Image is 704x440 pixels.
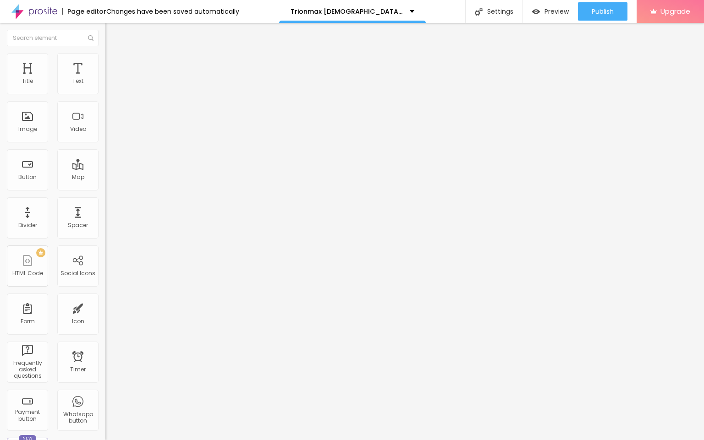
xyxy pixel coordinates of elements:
[18,222,37,228] div: Divider
[60,270,95,277] div: Social Icons
[72,78,83,84] div: Text
[22,78,33,84] div: Title
[72,318,84,325] div: Icon
[291,8,403,15] p: Trionmax [DEMOGRAPHIC_DATA][MEDICAL_DATA] Gummies We Tested It For 90 Days "How To Buy"?
[660,7,690,15] span: Upgrade
[7,30,99,46] input: Search element
[544,8,569,15] span: Preview
[18,126,37,132] div: Image
[523,2,578,21] button: Preview
[62,8,106,15] div: Page editor
[72,174,84,180] div: Map
[106,8,239,15] div: Changes have been saved automatically
[105,23,704,440] iframe: Editor
[70,126,86,132] div: Video
[12,270,43,277] div: HTML Code
[532,8,540,16] img: view-1.svg
[70,366,86,373] div: Timer
[60,411,96,424] div: Whatsapp button
[9,409,45,422] div: Payment button
[592,8,614,15] span: Publish
[21,318,35,325] div: Form
[18,174,37,180] div: Button
[9,360,45,380] div: Frequently asked questions
[475,8,483,16] img: Icone
[88,35,93,41] img: Icone
[578,2,627,21] button: Publish
[68,222,88,228] div: Spacer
